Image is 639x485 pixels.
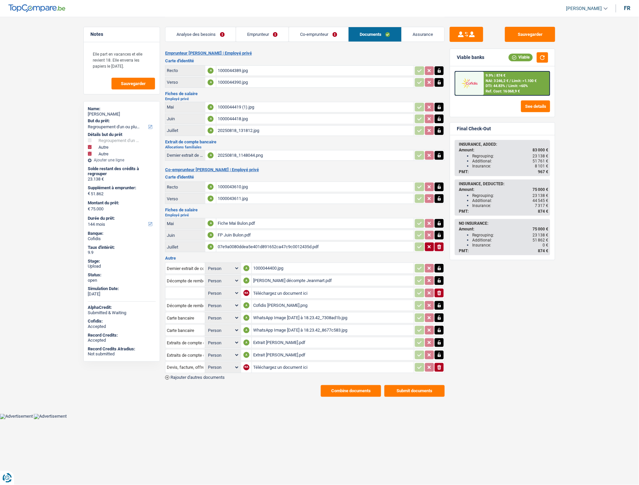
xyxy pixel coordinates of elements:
div: Accepted [88,324,156,329]
h3: Autre [165,256,445,260]
img: Advertisement [34,414,67,419]
span: Limit: >1.100 € [512,79,537,83]
h5: Notes [90,31,153,37]
span: / [510,79,511,83]
div: Amount: [459,187,548,192]
a: Analyse des besoins [165,27,236,42]
div: Regrouping: [472,233,548,237]
div: Insurance: [472,243,548,248]
div: Mai [167,221,204,226]
span: 7 317 € [535,203,548,208]
div: [DATE] [88,291,156,297]
div: Ref. Cost: 16 068,9 € [486,89,520,93]
div: Ajouter une ligne [88,158,156,162]
span: 874 € [538,209,548,214]
a: Emprunteur [236,27,289,42]
div: PMT: [459,169,548,174]
div: A [243,340,250,346]
a: Documents [349,27,402,42]
div: Status: [88,272,156,278]
div: Fiche Mai Bulon.pdf [218,218,413,228]
label: Supplément à emprunter: [88,185,154,191]
div: Additional: [472,238,548,242]
div: WhatsApp Image [DATE] à 18.23.42_8677c583.jpg [253,325,413,335]
div: A [208,196,214,202]
div: Verso [167,196,204,201]
div: Cofidis [PERSON_NAME].png [253,300,413,310]
div: 1000044419 (1).jpg [218,102,413,112]
div: Upload [88,264,156,269]
div: 07e9a0080ddea5e401d891652ca47c9c0012435d.pdf [218,242,413,252]
div: Mai [167,105,204,110]
div: Insurance: [472,164,548,168]
a: [PERSON_NAME] [561,3,608,14]
span: 23 138 € [532,193,548,198]
a: Co-emprunteur [289,27,348,42]
div: AlphaCredit: [88,305,156,310]
span: 23 138 € [532,154,548,158]
span: 874 € [538,249,548,253]
h3: Carte d'identité [165,175,445,179]
button: Rajouter d'autres documents [165,375,225,380]
div: Verso [167,80,204,85]
div: A [243,352,250,358]
div: 1000044389.jpg [218,66,413,76]
div: Record Credits: [88,333,156,338]
div: A [208,152,214,158]
span: 44 545 € [532,198,548,203]
h3: Fiches de salaire [165,208,445,212]
span: € [88,191,90,196]
h3: Carte d'identité [165,59,445,63]
div: 1000044418.jpg [218,114,413,124]
div: Insurance: [472,203,548,208]
div: NA [243,290,250,296]
div: Record Credits Atradius: [88,346,156,352]
div: Recto [167,68,204,73]
div: 1000043610.jpg [218,182,413,192]
div: A [208,244,214,250]
div: [PERSON_NAME] décompte Jeanmart.pdf [253,276,413,286]
div: A [243,278,250,284]
div: Banque: [88,231,156,236]
button: Sauvegarder [112,78,155,89]
div: Juin [167,116,204,121]
h2: Employé privé [165,213,445,217]
div: Juin [167,233,204,238]
span: NAI: 3 246,2 € [486,79,509,83]
span: 8 101 € [535,164,548,168]
div: Additional: [472,198,548,203]
div: Juillet [167,245,204,250]
span: 75 000 € [532,227,548,231]
div: 23.138 € [88,177,156,182]
h3: Fiches de salaire [165,91,445,96]
div: 9.9% | 874 € [486,73,506,78]
div: Extrait [PERSON_NAME].pdf [253,338,413,348]
button: See details [521,100,550,112]
div: A [208,220,214,226]
span: DTI: 44.83% [486,84,505,88]
div: open [88,278,156,283]
span: 75 000 € [532,187,548,192]
div: A [208,184,214,190]
div: Dernier extrait de compte pour vos allocations familiales [167,153,204,158]
div: FP Juin Bulon.pdf [218,230,413,240]
div: WhatsApp Image [DATE] à 18.23.42_7308ad1b.jpg [253,313,413,323]
span: 51 862 € [532,238,548,242]
div: A [208,128,214,134]
span: 23 138 € [532,233,548,237]
div: Amount: [459,227,548,231]
img: Cofidis [457,77,482,89]
div: NA [243,364,250,370]
label: Durée du prêt: [88,216,154,221]
div: A [243,327,250,333]
div: Final Check-Out [457,126,491,132]
button: Combine documents [321,385,381,397]
span: 967 € [538,169,548,174]
label: Montant du prêt: [88,200,154,206]
div: Simulation Date: [88,286,156,291]
button: Submit documents [384,385,445,397]
h2: Allocations familiales [165,145,445,149]
div: INSURANCE, DEDUCTED: [459,182,548,186]
div: INSURANCE, ADDED: [459,142,548,147]
button: Sauvegarder [505,27,555,42]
